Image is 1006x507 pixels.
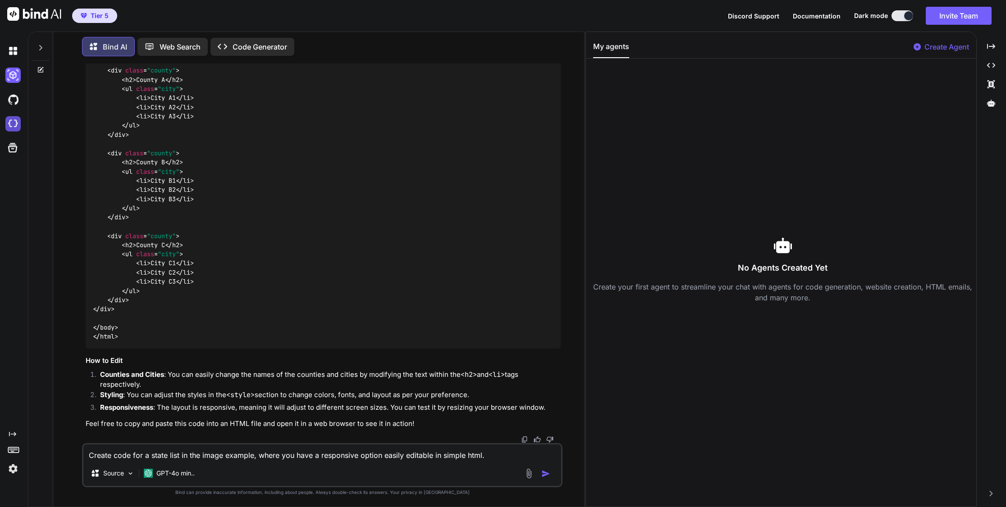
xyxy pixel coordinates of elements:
[5,43,21,59] img: darkChat
[93,333,118,341] span: </ >
[127,470,134,477] img: Pick Models
[136,112,151,120] span: < >
[82,489,562,496] p: Bind can provide inaccurate information, including about people. Always double-check its answers....
[136,167,154,176] span: class
[183,177,190,185] span: li
[86,419,560,429] p: Feel free to copy and paste this code into an HTML file and open it in a web browser to see it in...
[93,403,560,415] li: : The layout is responsive, meaning it will adjust to different screen sizes. You can test it by ...
[147,232,176,240] span: "county"
[5,461,21,476] img: settings
[125,167,133,176] span: ul
[140,259,147,267] span: li
[122,76,136,84] span: < >
[461,370,477,379] code: <h2>
[728,11,779,21] button: Discord Support
[534,436,541,443] img: like
[136,85,154,93] span: class
[136,94,151,102] span: < >
[125,158,133,166] span: h2
[5,116,21,131] img: cloudideIcon
[136,103,151,111] span: < >
[176,268,194,276] span: </ >
[924,41,969,52] p: Create Agent
[593,281,973,303] p: Create your first agent to streamline your chat with agents for code generation, website creation...
[176,177,194,185] span: </ >
[114,296,125,304] span: div
[93,370,560,390] li: : You can easily change the names of the counties and cities by modifying the text within the and...
[140,177,147,185] span: li
[136,277,151,285] span: < >
[122,204,140,212] span: </ >
[926,7,992,25] button: Invite Team
[125,241,133,249] span: h2
[122,158,136,166] span: < >
[125,76,133,84] span: h2
[172,158,179,166] span: h2
[136,259,151,267] span: < >
[176,94,194,102] span: </ >
[107,149,179,157] span: < = >
[100,333,114,341] span: html
[183,195,190,203] span: li
[546,436,553,443] img: dislike
[136,195,151,203] span: < >
[107,296,129,304] span: </ >
[144,469,153,478] img: GPT-4o mini
[593,262,973,274] h3: No Agents Created Yet
[147,66,176,74] span: "county"
[140,277,147,285] span: li
[125,250,133,258] span: ul
[122,167,183,176] span: < = >
[226,390,255,399] code: <style>
[136,250,154,258] span: class
[125,232,143,240] span: class
[129,204,136,212] span: ul
[793,11,841,21] button: Documentation
[122,85,183,93] span: < = >
[140,186,147,194] span: li
[107,131,129,139] span: </ >
[136,177,151,185] span: < >
[86,356,560,366] h3: How to Edit
[93,305,114,313] span: </ >
[160,41,201,52] p: Web Search
[176,103,194,111] span: </ >
[125,66,143,74] span: class
[593,41,629,58] button: My agents
[140,268,147,276] span: li
[136,186,151,194] span: < >
[489,370,505,379] code: <li>
[165,241,183,249] span: </ >
[183,112,190,120] span: li
[158,250,179,258] span: "city"
[111,149,122,157] span: div
[233,41,287,52] p: Code Generator
[72,9,117,23] button: premiumTier 5
[140,103,147,111] span: li
[107,232,179,240] span: < = >
[793,12,841,20] span: Documentation
[83,444,561,461] textarea: Create code for a state list in the image example, where you have a responsive option easily edit...
[5,68,21,83] img: darkAi-studio
[122,250,183,258] span: < = >
[122,287,140,295] span: </ >
[93,323,118,331] span: </ >
[103,469,124,478] p: Source
[183,277,190,285] span: li
[114,213,125,222] span: div
[176,277,194,285] span: </ >
[125,149,143,157] span: class
[111,232,122,240] span: div
[156,469,195,478] p: GPT-4o min..
[541,469,550,478] img: icon
[140,94,147,102] span: li
[172,76,179,84] span: h2
[107,213,129,222] span: </ >
[524,468,534,479] img: attachment
[7,7,61,21] img: Bind AI
[140,195,147,203] span: li
[147,149,176,157] span: "county"
[176,112,194,120] span: </ >
[103,41,127,52] p: Bind AI
[100,323,114,331] span: body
